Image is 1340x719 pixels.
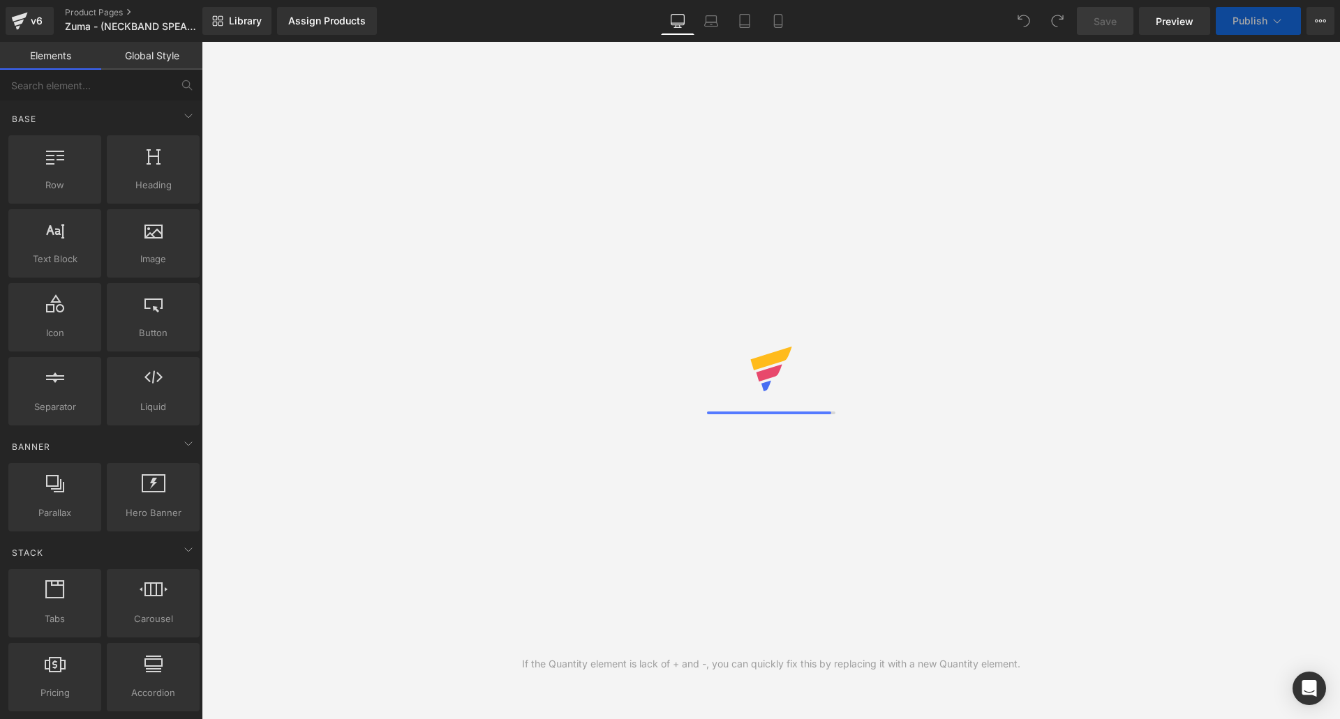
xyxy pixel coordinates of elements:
span: Save [1094,14,1117,29]
span: Hero Banner [111,506,195,520]
a: Desktop [661,7,694,35]
button: Publish [1216,7,1301,35]
span: Text Block [13,252,97,266]
span: Heading [111,178,195,192]
button: Redo [1043,7,1071,35]
button: More [1306,7,1334,35]
span: Tabs [13,612,97,626]
span: Base [10,112,38,126]
span: Carousel [111,612,195,626]
a: Product Pages [65,7,225,18]
span: Pricing [13,686,97,700]
span: Row [13,178,97,192]
a: Laptop [694,7,728,35]
div: Assign Products [288,15,366,27]
a: v6 [6,7,54,35]
a: Tablet [728,7,761,35]
span: Banner [10,440,52,453]
span: Button [111,326,195,340]
a: Global Style [101,42,202,70]
a: New Library [202,7,271,35]
span: Liquid [111,400,195,414]
span: Stack [10,546,45,559]
span: Icon [13,326,97,340]
span: Library [229,15,262,27]
span: Publish [1233,15,1267,27]
div: If the Quantity element is lack of + and -, you can quickly fix this by replacing it with a new Q... [522,656,1020,672]
span: Zuma - (NECKBAND SPEAKER) [65,21,199,32]
div: Open Intercom Messenger [1293,672,1326,705]
button: Undo [1010,7,1038,35]
span: Separator [13,400,97,414]
div: v6 [28,12,45,30]
a: Mobile [761,7,795,35]
span: Preview [1156,14,1193,29]
span: Image [111,252,195,266]
a: Preview [1139,7,1210,35]
span: Parallax [13,506,97,520]
span: Accordion [111,686,195,700]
